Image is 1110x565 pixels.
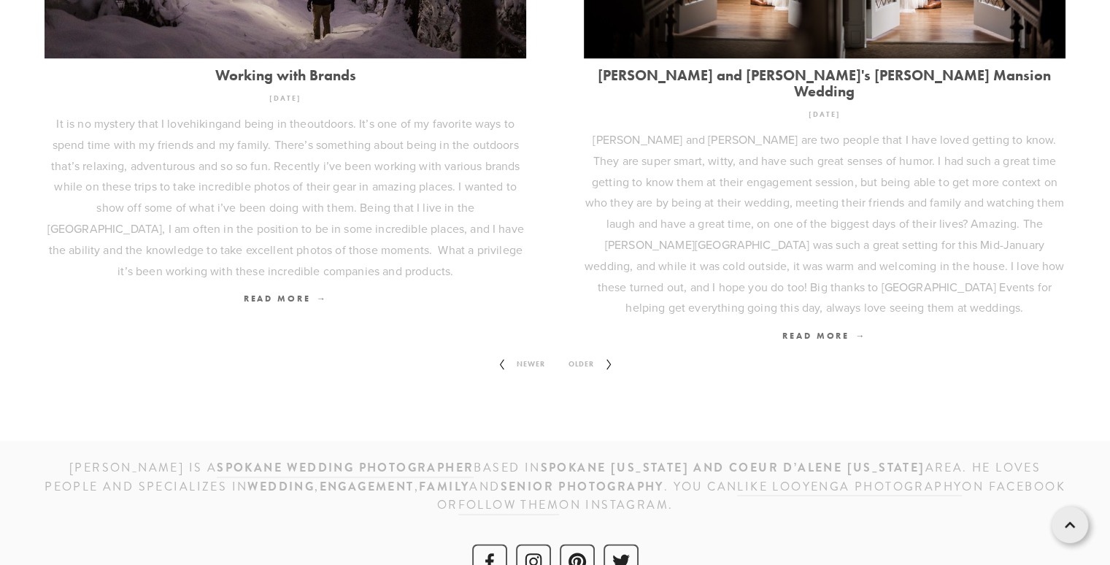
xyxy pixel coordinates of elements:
a: Older [557,347,624,382]
span: Older [563,355,600,374]
a: outdoors [307,115,352,131]
strong: SPOKANE [US_STATE] and Coeur d’Alene [US_STATE] [541,459,925,476]
a: Newer [487,347,557,382]
time: [DATE] [269,88,301,108]
strong: wedding [247,478,315,495]
span: Read More [782,330,866,341]
a: follow them [458,496,559,515]
a: like Looyenga Photography [737,478,962,496]
a: Working with Brands [45,67,527,83]
strong: engagement [319,478,414,495]
a: hiking [190,115,222,131]
time: [DATE] [809,104,841,124]
p: [PERSON_NAME] and [PERSON_NAME] are two people that I have loved getting to know. They are super ... [584,129,1066,318]
span: Newer [511,355,551,374]
a: Read More [584,326,1066,347]
a: [PERSON_NAME] and [PERSON_NAME]'s [PERSON_NAME] Mansion Wedding [584,67,1066,99]
strong: Spokane wedding photographer [217,459,474,476]
span: Read More [244,293,328,304]
strong: senior photography [501,478,664,495]
p: It is no mystery that I love and being in the . It’s one of my favorite ways to spend time with m... [45,113,527,281]
a: Spokane wedding photographer [217,459,474,477]
h3: [PERSON_NAME] is a based IN area. He loves people and specializes in , , and . You can on Faceboo... [45,458,1065,515]
strong: family [419,478,469,495]
a: Read More [45,288,527,310]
